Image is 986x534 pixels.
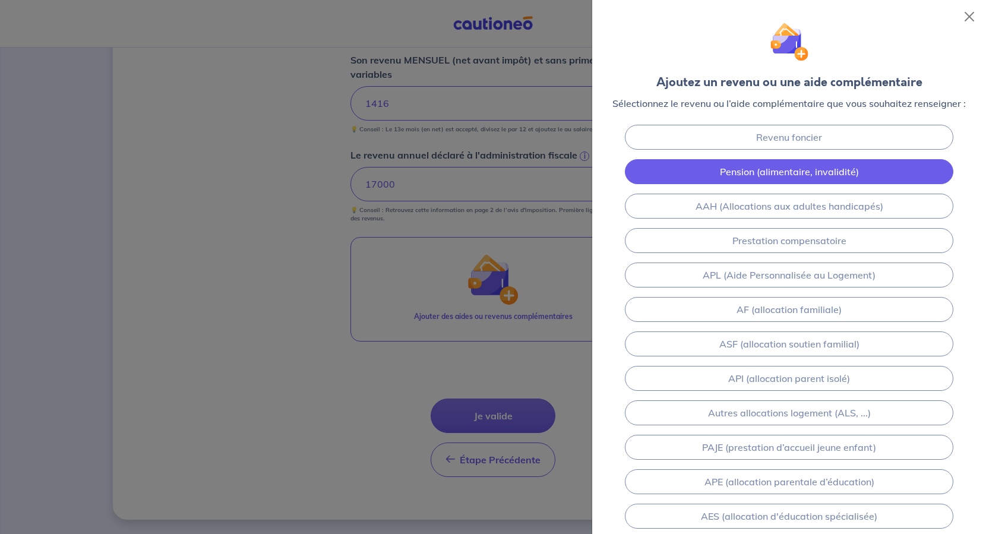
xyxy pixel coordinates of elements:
[625,435,953,460] a: PAJE (prestation d’accueil jeune enfant)
[625,366,953,391] a: API (allocation parent isolé)
[656,74,922,91] div: Ajoutez un revenu ou une aide complémentaire
[960,7,979,26] button: Close
[612,96,966,110] p: Sélectionnez le revenu ou l’aide complémentaire que vous souhaitez renseigner :
[625,400,953,425] a: Autres allocations logement (ALS, ...)
[625,228,953,253] a: Prestation compensatoire
[625,297,953,322] a: AF (allocation familiale)
[625,194,953,219] a: AAH (Allocations aux adultes handicapés)
[770,23,808,61] img: illu_wallet.svg
[625,125,953,150] a: Revenu foncier
[625,263,953,287] a: APL (Aide Personnalisée au Logement)
[625,504,953,529] a: AES (allocation d'éducation spécialisée)
[625,159,953,184] a: Pension (alimentaire, invalidité)
[625,469,953,494] a: APE (allocation parentale d’éducation)
[625,331,953,356] a: ASF (allocation soutien familial)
